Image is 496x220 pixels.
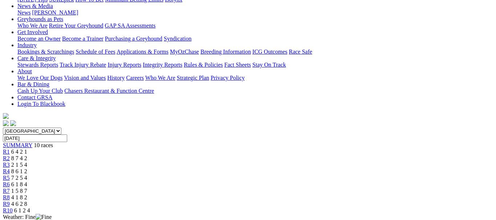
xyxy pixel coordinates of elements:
a: Track Injury Rebate [60,62,106,68]
a: Syndication [164,36,191,42]
a: Privacy Policy [211,75,245,81]
a: Applications & Forms [117,49,168,55]
input: Select date [3,134,67,142]
a: Become an Owner [17,36,61,42]
a: Get Involved [17,29,48,35]
a: R2 [3,155,10,161]
a: Cash Up Your Club [17,88,63,94]
a: Retire Your Greyhound [49,22,103,29]
a: News [17,9,31,16]
a: We Love Our Dogs [17,75,62,81]
span: 6 1 2 4 [14,207,30,213]
a: Stewards Reports [17,62,58,68]
a: R10 [3,207,13,213]
span: 2 1 5 4 [11,162,27,168]
a: News & Media [17,3,53,9]
a: Bookings & Scratchings [17,49,74,55]
a: R3 [3,162,10,168]
span: 6 4 2 1 [11,149,27,155]
span: 4 6 2 8 [11,201,27,207]
img: twitter.svg [10,120,16,126]
a: Login To Blackbook [17,101,65,107]
a: R8 [3,194,10,200]
div: About [17,75,488,81]
a: Strategic Plan [177,75,209,81]
a: Vision and Values [64,75,106,81]
a: Chasers Restaurant & Function Centre [64,88,154,94]
div: News & Media [17,9,488,16]
a: [PERSON_NAME] [32,9,78,16]
img: facebook.svg [3,120,9,126]
span: 8 6 1 2 [11,168,27,174]
a: Stay On Track [252,62,286,68]
div: Industry [17,49,488,55]
a: Care & Integrity [17,55,56,61]
span: 6 1 8 4 [11,181,27,187]
span: 8 7 4 2 [11,155,27,161]
a: R5 [3,175,10,181]
a: Race Safe [289,49,312,55]
a: ICG Outcomes [252,49,287,55]
div: Care & Integrity [17,62,488,68]
a: Schedule of Fees [76,49,115,55]
a: Rules & Policies [184,62,223,68]
a: About [17,68,32,74]
div: Get Involved [17,36,488,42]
a: Injury Reports [107,62,141,68]
a: R9 [3,201,10,207]
a: Bar & Dining [17,81,49,87]
span: 10 races [34,142,53,148]
a: Contact GRSA [17,94,52,100]
a: Purchasing a Greyhound [105,36,162,42]
span: 1 5 8 7 [11,188,27,194]
span: 7 2 5 4 [11,175,27,181]
a: Integrity Reports [143,62,182,68]
a: Greyhounds as Pets [17,16,63,22]
a: Industry [17,42,37,48]
a: Who We Are [145,75,175,81]
a: R1 [3,149,10,155]
a: GAP SA Assessments [105,22,156,29]
div: Bar & Dining [17,88,488,94]
a: Become a Trainer [62,36,103,42]
a: SUMMARY [3,142,32,148]
a: Who We Are [17,22,48,29]
a: MyOzChase [170,49,199,55]
a: R4 [3,168,10,174]
span: 4 1 8 2 [11,194,27,200]
a: Breeding Information [200,49,251,55]
a: Fact Sheets [224,62,251,68]
a: R6 [3,181,10,187]
a: R7 [3,188,10,194]
img: logo-grsa-white.png [3,113,9,119]
div: Greyhounds as Pets [17,22,488,29]
a: Careers [126,75,144,81]
a: History [107,75,125,81]
span: Weather: Fine [3,214,52,220]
